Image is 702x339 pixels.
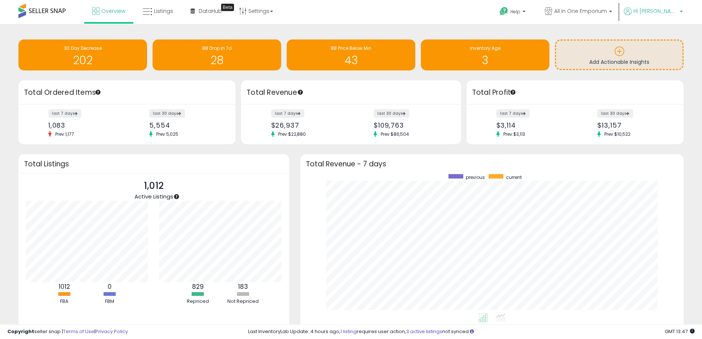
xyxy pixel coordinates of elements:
[48,109,81,118] label: last 7 days
[377,131,413,137] span: Prev: $86,504
[331,45,371,51] span: BB Price Below Min
[52,131,78,137] span: Prev: 1,177
[202,45,232,51] span: BB Drop in 7d
[271,109,304,118] label: last 7 days
[665,328,695,335] span: 2025-10-10 13:47 GMT
[374,109,409,118] label: last 30 days
[149,109,185,118] label: last 30 days
[153,131,182,137] span: Prev: 5,025
[496,121,570,129] div: $3,114
[156,54,277,66] h1: 28
[297,89,304,96] div: Tooltip anchor
[154,7,173,15] span: Listings
[238,282,248,291] b: 183
[149,121,223,129] div: 5,554
[135,193,173,200] span: Active Listings
[506,174,522,180] span: current
[496,109,530,118] label: last 7 days
[624,7,683,24] a: Hi [PERSON_NAME]
[22,54,143,66] h1: 202
[470,329,474,334] i: Click here to read more about un-synced listings.
[18,39,147,70] a: 30 Day Decrease 202
[247,87,455,98] h3: Total Revenue
[199,7,222,15] span: DataHub
[135,179,173,193] p: 1,012
[7,328,34,335] strong: Copyright
[421,39,549,70] a: Inventory Age 3
[48,121,122,129] div: 1,083
[510,89,516,96] div: Tooltip anchor
[340,328,357,335] a: 1 listing
[601,131,634,137] span: Prev: $10,522
[176,298,220,305] div: Repriced
[499,7,509,16] i: Get Help
[7,328,128,335] div: seller snap | |
[290,54,412,66] h1: 43
[108,282,112,291] b: 0
[556,41,682,69] a: Add Actionable Insights
[466,174,485,180] span: previous
[24,161,284,167] h3: Total Listings
[64,45,102,51] span: 30 Day Decrease
[406,328,442,335] a: 3 active listings
[510,8,520,15] span: Help
[42,298,87,305] div: FBA
[271,121,346,129] div: $26,937
[633,7,678,15] span: Hi [PERSON_NAME]
[500,131,529,137] span: Prev: $3,113
[589,58,649,66] span: Add Actionable Insights
[95,89,101,96] div: Tooltip anchor
[597,121,671,129] div: $13,157
[59,282,70,291] b: 1012
[88,298,132,305] div: FBM
[221,298,265,305] div: Not Repriced
[63,328,94,335] a: Terms of Use
[287,39,415,70] a: BB Price Below Min 43
[173,193,180,200] div: Tooltip anchor
[248,328,695,335] div: Last InventoryLab Update: 4 hours ago, requires user action, not synced.
[275,131,310,137] span: Prev: $22,880
[101,7,125,15] span: Overview
[494,1,533,24] a: Help
[306,161,678,167] h3: Total Revenue - 7 days
[153,39,281,70] a: BB Drop in 7d 28
[95,328,128,335] a: Privacy Policy
[554,7,607,15] span: All in One Emporium
[374,121,448,129] div: $109,763
[597,109,633,118] label: last 30 days
[24,87,230,98] h3: Total Ordered Items
[472,87,678,98] h3: Total Profit
[221,4,234,11] div: Tooltip anchor
[192,282,204,291] b: 829
[425,54,546,66] h1: 3
[470,45,500,51] span: Inventory Age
